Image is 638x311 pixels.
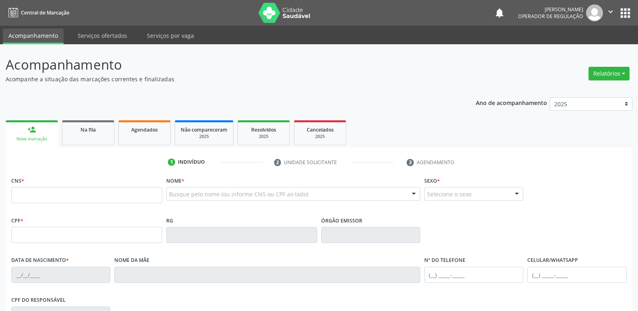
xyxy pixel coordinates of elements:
button: notifications [494,7,505,19]
div: Indivíduo [178,159,205,166]
span: Operador de regulação [518,13,583,20]
span: Selecione o sexo [427,190,471,198]
label: Nome da mãe [114,254,149,267]
i:  [606,7,615,16]
label: Nome [166,175,184,187]
div: Nova marcação [11,136,52,142]
label: Celular/WhatsApp [527,254,578,267]
span: Não compareceram [181,126,227,133]
div: 2025 [300,134,340,140]
div: 2025 [244,134,284,140]
input: (__) _____-_____ [424,267,523,283]
label: CPF [11,214,23,227]
a: Serviços ofertados [72,29,133,43]
input: __/__/____ [11,267,110,283]
label: Nº do Telefone [424,254,465,267]
div: person_add [27,125,36,134]
button:  [603,4,618,21]
div: 1 [168,159,175,166]
label: Órgão emissor [321,214,362,227]
span: Agendados [131,126,158,133]
label: Data de nascimento [11,254,69,267]
label: CNS [11,175,24,187]
span: Central de Marcação [21,9,69,16]
a: Acompanhamento [3,29,64,44]
span: Busque pelo nome (ou informe CNS ou CPF ao lado) [169,190,308,198]
div: [PERSON_NAME] [518,6,583,13]
div: 2025 [181,134,227,140]
p: Ano de acompanhamento [476,97,547,107]
button: Relatórios [588,67,630,80]
label: RG [166,214,173,227]
p: Acompanhamento [6,55,444,75]
input: (__) _____-_____ [527,267,626,283]
span: Cancelados [307,126,334,133]
a: Serviços por vaga [141,29,200,43]
button: apps [618,6,632,20]
span: Resolvidos [251,126,276,133]
span: Na fila [81,126,96,133]
a: Central de Marcação [6,6,69,19]
label: CPF do responsável [11,294,66,307]
p: Acompanhe a situação das marcações correntes e finalizadas [6,75,444,83]
img: img [586,4,603,21]
label: Sexo [424,175,440,187]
